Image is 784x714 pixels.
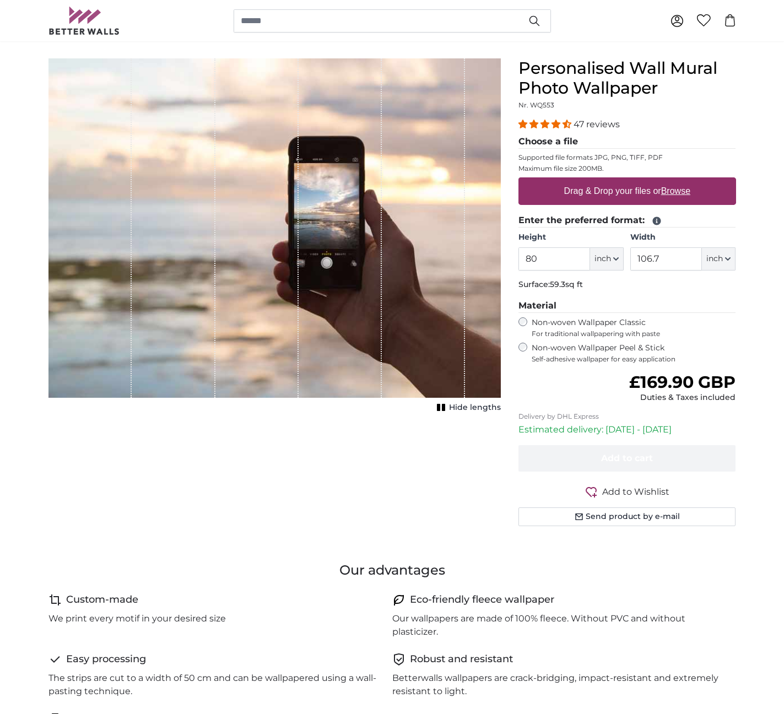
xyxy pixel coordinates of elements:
p: Surface: [518,279,736,290]
span: 47 reviews [574,119,620,129]
h4: Easy processing [66,652,146,667]
p: Delivery by DHL Express [518,412,736,421]
h1: Personalised Wall Mural Photo Wallpaper [518,58,736,98]
span: £169.90 GBP [629,372,736,392]
span: Add to cart [601,453,653,463]
span: Nr. WQ553 [518,101,554,109]
h4: Robust and resistant [410,652,513,667]
p: Betterwalls wallpapers are crack-bridging, impact-resistant and extremely resistant to light. [392,672,727,698]
span: Self-adhesive wallpaper for easy application [532,355,736,364]
p: Estimated delivery: [DATE] - [DATE] [518,423,736,436]
button: inch [702,247,736,271]
label: Width [630,232,736,243]
div: Duties & Taxes included [629,392,736,403]
legend: Material [518,299,736,313]
span: Add to Wishlist [602,485,669,499]
label: Drag & Drop your files or [559,180,694,202]
legend: Choose a file [518,135,736,149]
button: inch [590,247,624,271]
h4: Eco-friendly fleece wallpaper [410,592,554,608]
button: Add to cart [518,445,736,472]
span: 4.38 stars [518,119,574,129]
div: 1 of 1 [48,58,501,415]
button: Hide lengths [434,400,501,415]
span: inch [706,253,723,264]
p: Our wallpapers are made of 100% fleece. Without PVC and without plasticizer. [392,612,727,639]
label: Non-woven Wallpaper Classic [532,317,736,338]
label: Height [518,232,624,243]
p: Supported file formats JPG, PNG, TIFF, PDF [518,153,736,162]
img: Betterwalls [48,7,120,35]
legend: Enter the preferred format: [518,214,736,228]
button: Add to Wishlist [518,485,736,499]
span: inch [594,253,611,264]
p: We print every motif in your desired size [48,612,226,625]
button: Send product by e-mail [518,507,736,526]
u: Browse [661,186,690,196]
label: Non-woven Wallpaper Peel & Stick [532,343,736,364]
h4: Custom-made [66,592,138,608]
span: For traditional wallpapering with paste [532,329,736,338]
p: The strips are cut to a width of 50 cm and can be wallpapered using a wall-pasting technique. [48,672,383,698]
span: Hide lengths [449,402,501,413]
span: 59.3sq ft [550,279,583,289]
p: Maximum file size 200MB. [518,164,736,173]
h3: Our advantages [48,561,736,579]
